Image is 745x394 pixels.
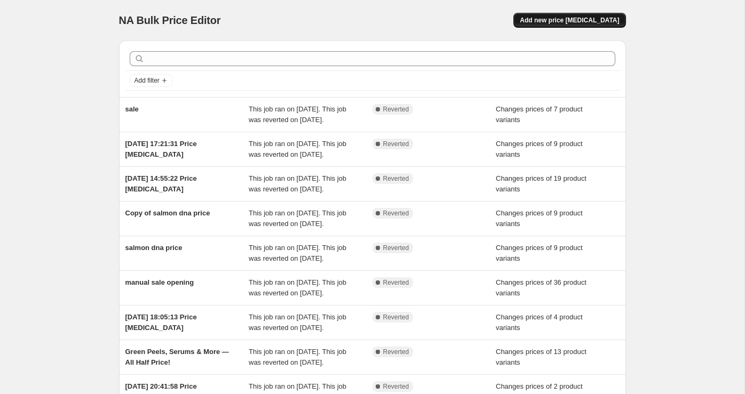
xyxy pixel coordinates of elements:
[383,278,409,287] span: Reverted
[125,140,197,158] span: [DATE] 17:21:31 Price [MEDICAL_DATA]
[125,174,197,193] span: [DATE] 14:55:22 Price [MEDICAL_DATA]
[520,16,619,25] span: Add new price [MEDICAL_DATA]
[125,313,197,332] span: [DATE] 18:05:13 Price [MEDICAL_DATA]
[496,313,583,332] span: Changes prices of 4 product variants
[383,105,409,114] span: Reverted
[249,174,346,193] span: This job ran on [DATE]. This job was reverted on [DATE].
[249,278,346,297] span: This job ran on [DATE]. This job was reverted on [DATE].
[496,105,583,124] span: Changes prices of 7 product variants
[249,209,346,228] span: This job ran on [DATE]. This job was reverted on [DATE].
[496,244,583,262] span: Changes prices of 9 product variants
[130,74,172,87] button: Add filter
[513,13,625,28] button: Add new price [MEDICAL_DATA]
[496,140,583,158] span: Changes prices of 9 product variants
[125,105,139,113] span: sale
[496,174,587,193] span: Changes prices of 19 product variants
[134,76,160,85] span: Add filter
[249,244,346,262] span: This job ran on [DATE]. This job was reverted on [DATE].
[125,348,229,366] span: Green Peels, Serums & More — All Half Price!
[249,140,346,158] span: This job ran on [DATE]. This job was reverted on [DATE].
[383,209,409,218] span: Reverted
[383,140,409,148] span: Reverted
[496,278,587,297] span: Changes prices of 36 product variants
[125,244,183,252] span: salmon dna price
[249,313,346,332] span: This job ran on [DATE]. This job was reverted on [DATE].
[383,313,409,321] span: Reverted
[125,209,210,217] span: Copy of salmon dna price
[383,244,409,252] span: Reverted
[383,174,409,183] span: Reverted
[496,348,587,366] span: Changes prices of 13 product variants
[125,278,194,286] span: manual sale opening
[383,382,409,391] span: Reverted
[119,14,221,26] span: NA Bulk Price Editor
[249,348,346,366] span: This job ran on [DATE]. This job was reverted on [DATE].
[249,105,346,124] span: This job ran on [DATE]. This job was reverted on [DATE].
[383,348,409,356] span: Reverted
[496,209,583,228] span: Changes prices of 9 product variants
